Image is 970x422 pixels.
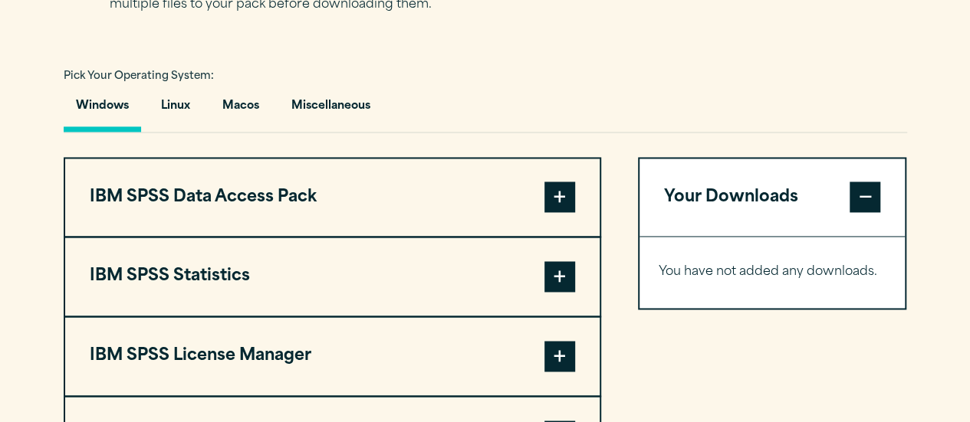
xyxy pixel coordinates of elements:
[640,159,906,237] button: Your Downloads
[149,88,202,132] button: Linux
[210,88,271,132] button: Macos
[659,261,886,283] p: You have not added any downloads.
[65,159,600,237] button: IBM SPSS Data Access Pack
[279,88,383,132] button: Miscellaneous
[65,317,600,395] button: IBM SPSS License Manager
[640,236,906,308] div: Your Downloads
[64,71,214,81] span: Pick Your Operating System:
[65,237,600,316] button: IBM SPSS Statistics
[64,88,141,132] button: Windows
